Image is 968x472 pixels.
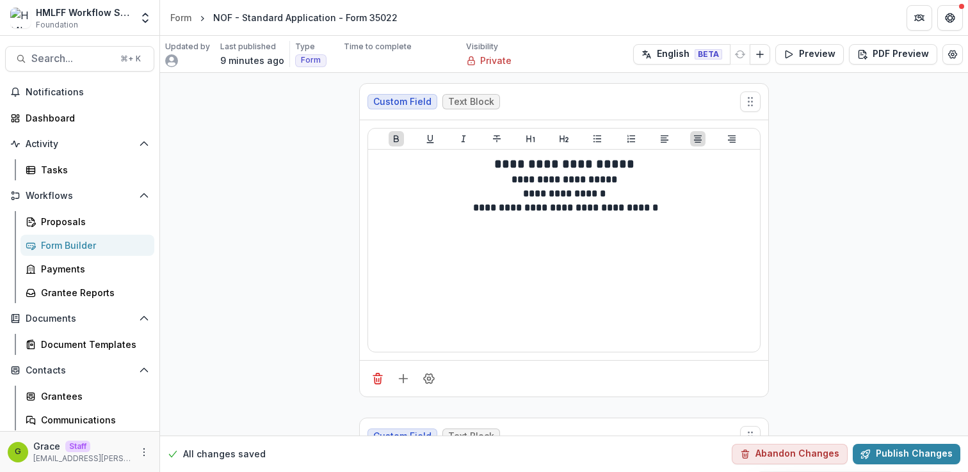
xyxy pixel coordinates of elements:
p: [EMAIL_ADDRESS][PERSON_NAME][DOMAIN_NAME] [33,453,131,464]
button: Heading 2 [556,131,572,146]
p: All changes saved [183,448,266,461]
button: Open Contacts [5,360,154,381]
span: Contacts [26,365,134,376]
a: Tasks [20,159,154,180]
button: Move field [740,426,761,446]
button: Strike [489,131,504,146]
div: ⌘ + K [118,52,143,66]
button: Delete field [367,368,388,389]
button: Add field [393,368,414,389]
button: PDF Preview [849,44,937,65]
span: Notifications [26,87,149,98]
div: Document Templates [41,338,144,351]
button: Edit Form Settings [942,44,963,65]
button: Bold [389,131,404,146]
p: Last published [220,41,276,52]
span: Search... [31,52,113,65]
a: Payments [20,258,154,279]
a: Form [165,8,197,27]
a: Grantee Reports [20,282,154,303]
div: Dashboard [26,111,144,125]
button: Get Help [937,5,963,31]
div: Grantee Reports [41,286,144,299]
div: Proposals [41,215,144,228]
a: Document Templates [20,334,154,355]
button: Open Activity [5,134,154,154]
button: Abandon Changes [732,444,848,464]
button: Preview [775,44,844,65]
span: Documents [26,313,134,324]
p: Visibility [466,41,498,52]
button: Field Settings [419,368,439,389]
button: Move field [740,91,761,112]
a: Grantees [20,386,154,407]
button: Align Center [690,131,706,146]
p: Staff [65,441,90,452]
button: Align Right [724,131,739,146]
div: Communications [41,413,144,427]
button: More [136,444,152,460]
p: 9 minutes ago [220,54,284,67]
button: Underline [423,131,438,146]
div: Form [170,11,191,24]
span: Custom Field [373,97,432,107]
button: Italicize [456,131,471,146]
a: Form Builder [20,235,154,256]
svg: avatar [165,54,178,67]
span: Custom Field [373,431,432,442]
p: Type [295,41,315,52]
span: Form [301,56,321,65]
div: Grace [15,448,21,456]
button: Open Documents [5,308,154,329]
span: Activity [26,139,134,150]
span: Foundation [36,19,78,31]
button: Search... [5,46,154,72]
button: Bullet List [590,131,605,146]
a: Dashboard [5,107,154,129]
a: Proposals [20,211,154,232]
button: Refresh Translation [730,44,750,65]
p: Private [480,54,512,67]
button: Open Workflows [5,185,154,206]
div: Grantees [41,389,144,403]
p: Time to complete [344,41,412,52]
button: Open entity switcher [136,5,154,31]
div: NOF - Standard Application - Form 35022 [213,11,398,24]
p: Grace [33,439,60,453]
img: HMLFF Workflow Sandbox [10,8,31,28]
button: Partners [907,5,932,31]
div: Form Builder [41,239,144,252]
button: Align Left [657,131,672,146]
button: Add Language [750,44,770,65]
span: Text Block [448,431,494,442]
div: Tasks [41,163,144,177]
a: Communications [20,409,154,430]
p: Updated by [165,41,210,52]
button: Heading 1 [523,131,538,146]
button: Publish Changes [853,444,960,464]
span: Text Block [448,97,494,107]
nav: breadcrumb [165,8,403,27]
div: HMLFF Workflow Sandbox [36,6,131,19]
button: English BETA [633,44,730,65]
button: Notifications [5,82,154,102]
span: Workflows [26,191,134,201]
button: Ordered List [624,131,639,146]
div: Payments [41,262,144,276]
